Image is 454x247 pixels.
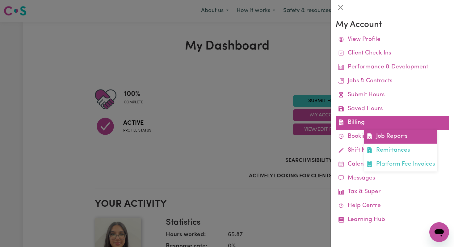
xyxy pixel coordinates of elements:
[336,130,449,144] a: Bookings
[336,171,449,185] a: Messages
[336,213,449,227] a: Learning Hub
[336,199,449,213] a: Help Centre
[336,88,449,102] a: Submit Hours
[336,116,449,130] a: BillingJob ReportsRemittancesPlatform Fee Invoices
[336,158,449,171] a: Calendar
[429,222,449,242] iframe: Button to launch messaging window
[364,144,437,158] a: Remittances
[336,2,346,12] button: Close
[336,102,449,116] a: Saved Hours
[364,130,437,144] a: Job Reports
[336,60,449,74] a: Performance & Development
[336,33,449,47] a: View Profile
[336,20,449,30] h3: My Account
[336,74,449,88] a: Jobs & Contracts
[336,144,449,158] a: Shift Notes
[336,46,449,60] a: Client Check Ins
[336,185,449,199] a: Tax & Super
[364,158,437,171] a: Platform Fee Invoices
